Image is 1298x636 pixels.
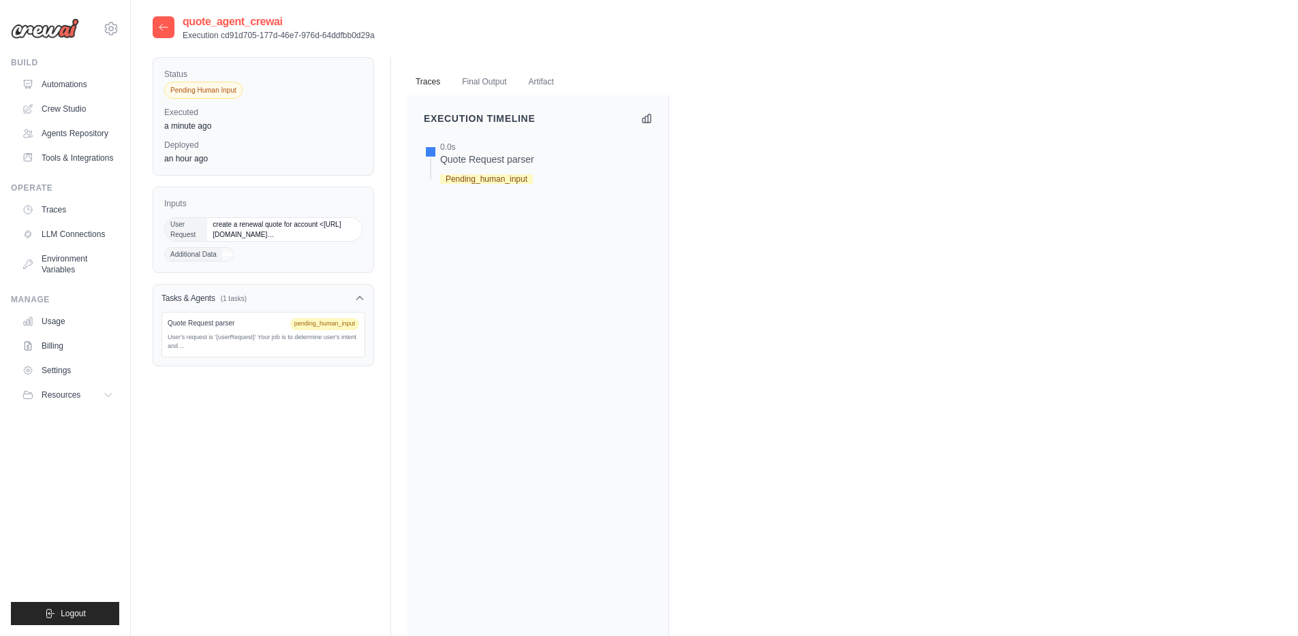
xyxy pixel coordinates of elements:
span: (1 tasks) [221,293,247,304]
div: Quote Request parser [440,153,534,166]
time: October 14, 2025 at 16:43 PDT [164,154,208,163]
h2: quote_agent_crewai [183,14,375,30]
button: Traces [407,68,448,97]
div: User's request is '{userRequest}' Your job is to determine user's intent and ... [168,333,359,351]
h2: Execution Timeline [424,112,536,125]
div: Quote Request parser [168,318,285,328]
a: Billing [16,335,119,357]
a: Traces [16,199,119,221]
div: Operate [11,182,119,193]
div: Build [11,57,119,68]
time: October 14, 2025 at 17:45 PDT [164,121,211,131]
span: Pending_human_input [440,174,533,184]
button: Final Output [454,68,514,97]
button: Resources [16,384,119,406]
label: Executed [164,107,362,118]
label: Inputs [164,198,362,209]
p: Execution cd91d705-177d-46e7-976d-64ddfbb0d29a [183,30,375,41]
a: Crew Studio [16,98,119,120]
span: Resources [42,389,80,400]
img: Logo [11,18,79,39]
div: 0.0s [440,142,534,153]
a: Usage [16,311,119,332]
a: Tools & Integrations [16,147,119,169]
a: Settings [16,360,119,381]
span: create a renewal quote for account <[URL][DOMAIN_NAME]… [207,218,362,241]
a: Agents Repository [16,123,119,144]
button: Logout [11,602,119,625]
span: Additional Data [165,248,222,261]
label: Status [164,69,362,80]
a: Environment Variables [16,248,119,281]
a: Automations [16,74,119,95]
h3: Tasks & Agents [161,293,215,304]
span: User Request [165,218,207,241]
span: Logout [61,608,86,619]
button: Artifact [521,68,562,97]
span: Pending Human Input [164,82,243,99]
div: Manage [11,294,119,305]
span: pending_human_input [290,318,359,330]
label: Deployed [164,140,362,150]
a: LLM Connections [16,223,119,245]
